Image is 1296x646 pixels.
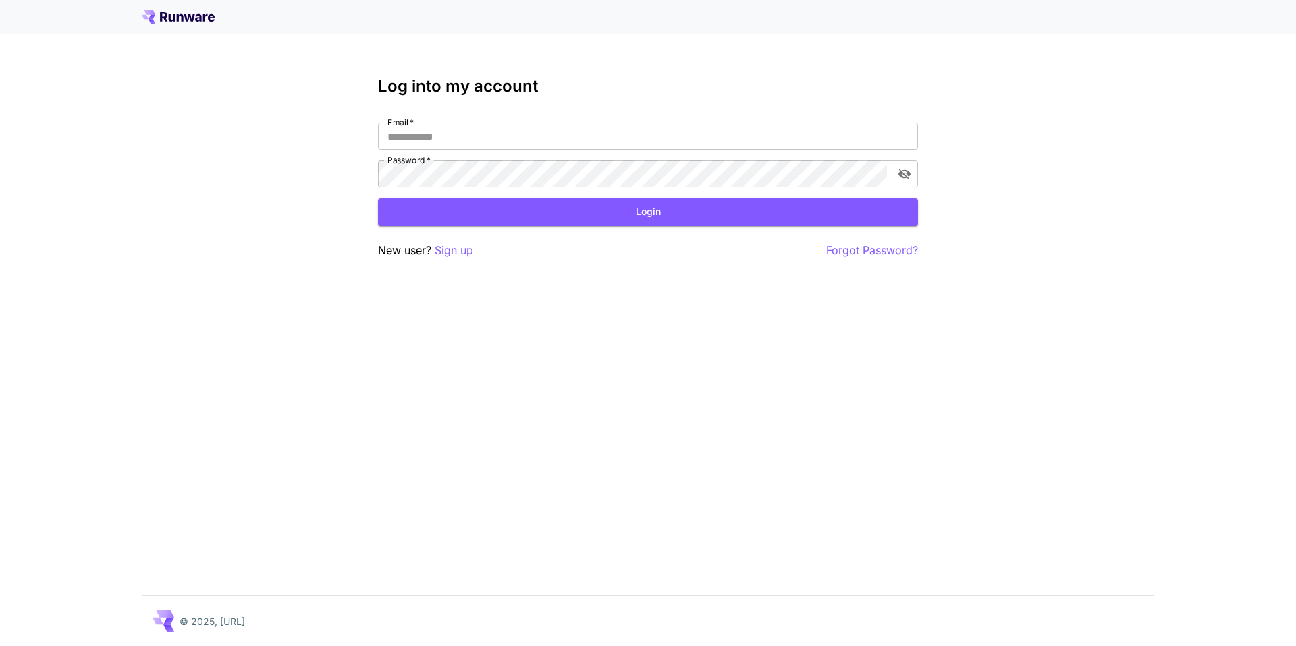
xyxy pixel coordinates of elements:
[387,117,414,128] label: Email
[378,242,473,259] p: New user?
[387,154,431,166] label: Password
[378,77,918,96] h3: Log into my account
[892,162,917,186] button: toggle password visibility
[378,198,918,226] button: Login
[180,614,245,628] p: © 2025, [URL]
[826,242,918,259] button: Forgot Password?
[435,242,473,259] button: Sign up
